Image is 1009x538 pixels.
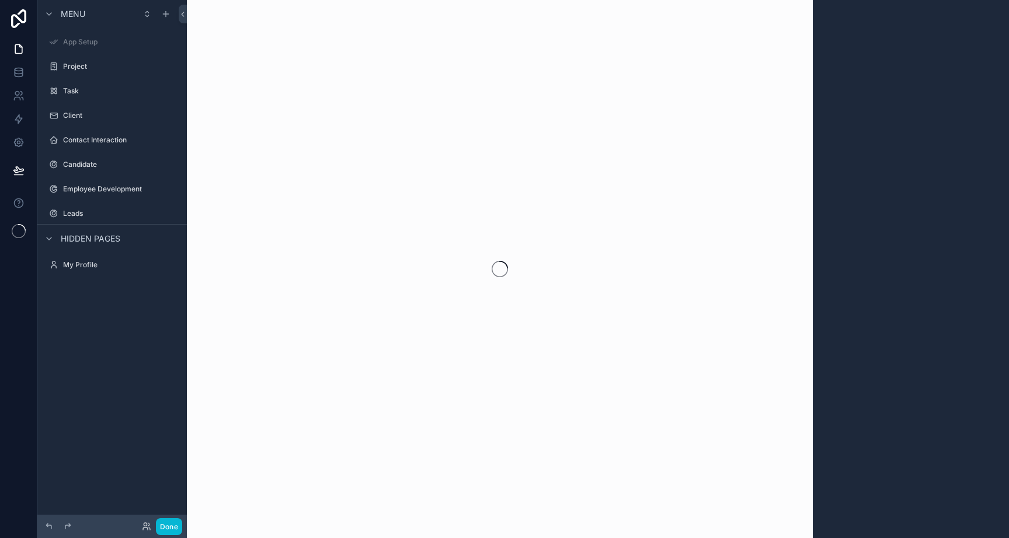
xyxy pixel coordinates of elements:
a: App Setup [44,33,180,51]
label: Client [63,111,178,120]
a: Client [44,106,180,125]
label: My Profile [63,260,178,270]
label: Task [63,86,178,96]
label: Leads [63,209,178,218]
span: Hidden pages [61,233,120,244]
a: Candidate [44,155,180,174]
a: My Profile [44,256,180,274]
button: Done [156,518,182,535]
a: Task [44,82,180,100]
a: Contact Interaction [44,131,180,149]
label: Employee Development [63,184,178,194]
span: Menu [61,8,85,20]
a: Employee Development [44,180,180,198]
label: Project [63,62,178,71]
label: Candidate [63,160,178,169]
a: Project [44,57,180,76]
label: App Setup [63,37,178,47]
a: Leads [44,204,180,223]
label: Contact Interaction [63,135,178,145]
